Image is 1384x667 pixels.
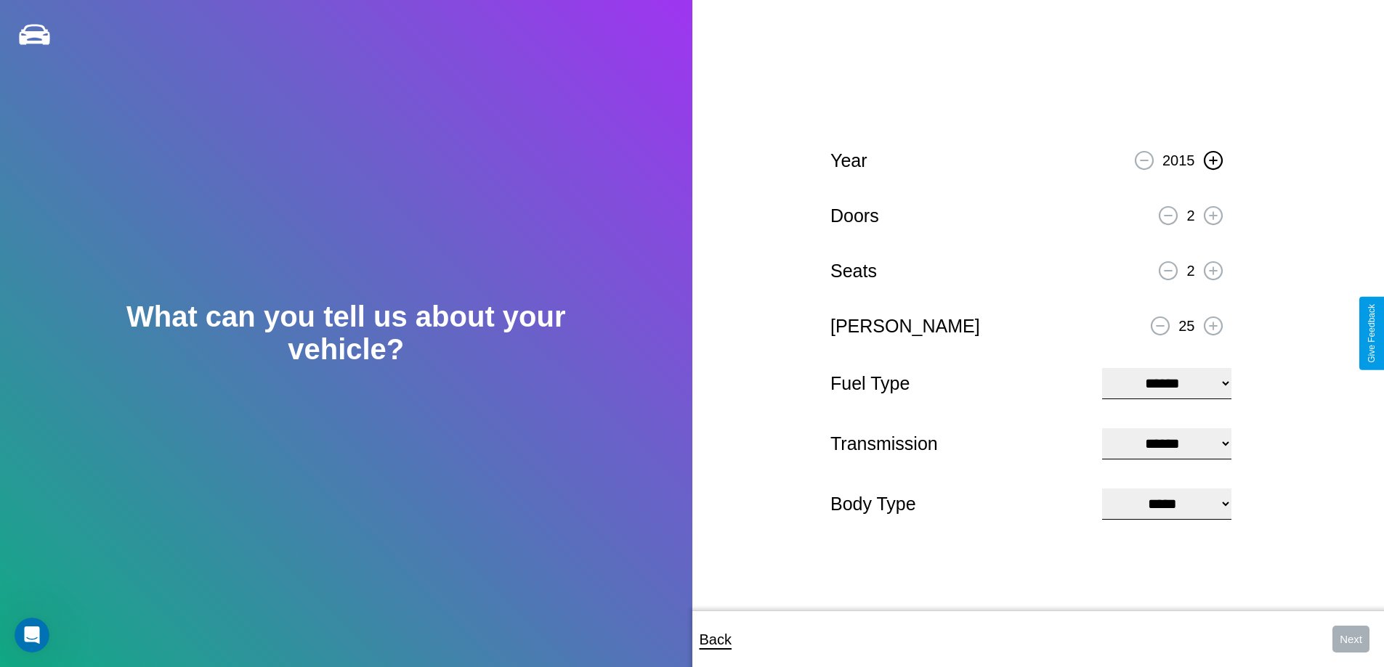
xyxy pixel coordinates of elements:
[700,626,732,652] p: Back
[830,310,980,343] p: [PERSON_NAME]
[1332,626,1369,652] button: Next
[1162,147,1195,173] p: 2015
[830,255,877,287] p: Seats
[830,488,1088,520] p: Body Type
[830,144,867,177] p: Year
[1178,313,1194,339] p: 25
[830,200,879,232] p: Doors
[830,427,1088,460] p: Transmission
[1186,202,1194,229] p: 2
[69,300,623,366] h2: What can you tell us about your vehicle?
[15,618,49,652] iframe: Intercom live chat
[1367,304,1377,363] div: Give Feedback
[1186,258,1194,284] p: 2
[830,367,1088,400] p: Fuel Type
